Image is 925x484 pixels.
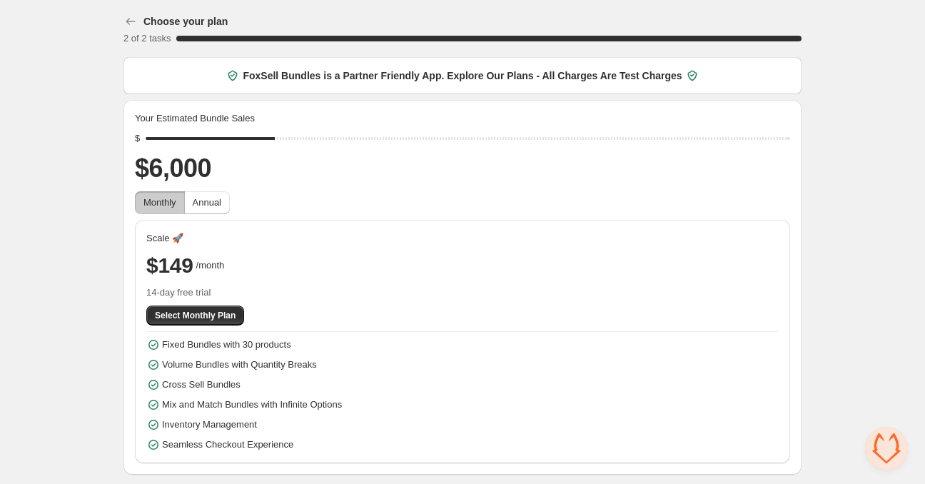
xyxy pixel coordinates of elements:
span: Seamless Checkout Experience [162,438,293,452]
span: Fixed Bundles with 30 products [162,338,291,352]
span: Your Estimated Bundle Sales [135,111,255,126]
span: Select Monthly Plan [155,310,236,321]
span: /month [196,258,225,273]
span: 14-day free trial [146,286,779,300]
button: Monthly [135,191,185,214]
span: Annual [193,197,221,208]
span: Inventory Management [162,418,257,432]
span: 2 of 2 tasks [123,33,171,44]
span: Volume Bundles with Quantity Breaks [162,358,317,372]
button: Annual [184,191,230,214]
h3: Choose your plan [143,14,228,29]
span: Monthly [143,197,176,208]
span: Scale 🚀 [146,231,183,246]
button: Select Monthly Plan [146,306,244,326]
span: Cross Sell Bundles [162,378,241,392]
h2: $6,000 [135,151,790,186]
span: Mix and Match Bundles with Infinite Options [162,398,342,412]
span: $149 [146,251,193,280]
div: $ [135,131,140,146]
span: FoxSell Bundles is a Partner Friendly App. Explore Our Plans - All Charges Are Test Charges [243,69,682,83]
div: Open chat [865,427,908,470]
